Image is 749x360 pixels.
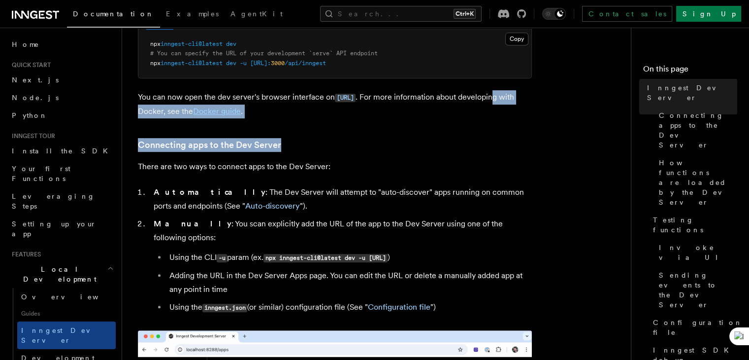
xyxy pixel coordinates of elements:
span: Features [8,251,41,258]
a: Inngest Dev Server [643,79,737,107]
span: Home [12,39,39,49]
a: AgentKit [225,3,289,27]
span: Your first Functions [12,165,70,182]
a: How functions are loaded by the Dev Server [655,154,737,211]
span: Next.js [12,76,59,84]
span: Sending events to the Dev Server [659,270,737,310]
a: Sign Up [676,6,741,22]
a: [URL] [335,92,356,102]
code: -u [217,254,227,262]
a: Your first Functions [8,160,116,187]
span: -u [240,60,247,67]
li: : The Dev Server will attempt to "auto-discover" apps running on common ports and endpoints (See ... [151,185,532,213]
a: Configuration file [368,302,430,312]
button: Search...Ctrl+K [320,6,482,22]
span: Examples [166,10,219,18]
a: Next.js [8,71,116,89]
strong: Manually [154,219,231,228]
li: : You scan explicitly add the URL of the app to the Dev Server using one of the following options: [151,217,532,315]
a: Node.js [8,89,116,107]
a: Docker guide [193,107,241,116]
span: 3000 [271,60,285,67]
p: You can now open the dev server's browser interface on . For more information about developing wi... [138,90,532,118]
a: Auto-discovery [245,201,300,211]
span: inngest-cli@latest [161,40,223,47]
a: Home [8,36,116,53]
span: Leveraging Steps [12,192,95,210]
a: Configuration file [649,314,737,341]
span: /api/inngest [285,60,326,67]
strong: Automatically [154,187,265,197]
span: npx [150,60,161,67]
span: Local Development [8,264,107,284]
span: Invoke via UI [659,243,737,262]
code: npx inngest-cli@latest dev -u [URL] [263,254,388,262]
span: Guides [17,306,116,322]
span: Configuration file [653,318,743,337]
span: [URL]: [250,60,271,67]
a: Sending events to the Dev Server [655,266,737,314]
h4: On this page [643,63,737,79]
span: Overview [21,293,123,301]
span: Quick start [8,61,51,69]
a: Install the SDK [8,142,116,160]
span: inngest-cli@latest [161,60,223,67]
a: Python [8,107,116,124]
span: Python [12,111,48,119]
a: Testing functions [649,211,737,239]
code: [URL] [335,94,356,102]
a: Inngest Dev Server [17,322,116,349]
a: Invoke via UI [655,239,737,266]
a: Leveraging Steps [8,187,116,215]
span: Inngest Dev Server [647,83,737,103]
a: Connecting apps to the Dev Server [655,107,737,154]
a: Setting up your app [8,215,116,243]
button: Local Development [8,260,116,288]
span: Inngest Dev Server [21,326,105,344]
span: dev [226,60,236,67]
a: Contact sales [582,6,672,22]
p: There are two ways to connect apps to the Dev Server: [138,160,532,174]
span: dev [226,40,236,47]
a: Examples [160,3,225,27]
span: Node.js [12,94,59,102]
button: Copy [505,33,528,45]
a: Connecting apps to the Dev Server [138,138,281,152]
span: Inngest tour [8,132,55,140]
span: # You can specify the URL of your development `serve` API endpoint [150,50,378,57]
a: Overview [17,288,116,306]
span: AgentKit [230,10,283,18]
li: Using the CLI param (ex. ) [166,251,532,265]
a: Documentation [67,3,160,28]
span: Setting up your app [12,220,97,238]
li: Using the (or similar) configuration file (See " ") [166,300,532,315]
code: inngest.json [202,304,247,312]
span: How functions are loaded by the Dev Server [659,158,737,207]
li: Adding the URL in the Dev Server Apps page. You can edit the URL or delete a manually added app a... [166,269,532,296]
span: Connecting apps to the Dev Server [659,110,737,150]
span: Testing functions [653,215,737,235]
button: Toggle dark mode [542,8,566,20]
span: npx [150,40,161,47]
span: Documentation [73,10,154,18]
kbd: Ctrl+K [454,9,476,19]
span: Install the SDK [12,147,114,155]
